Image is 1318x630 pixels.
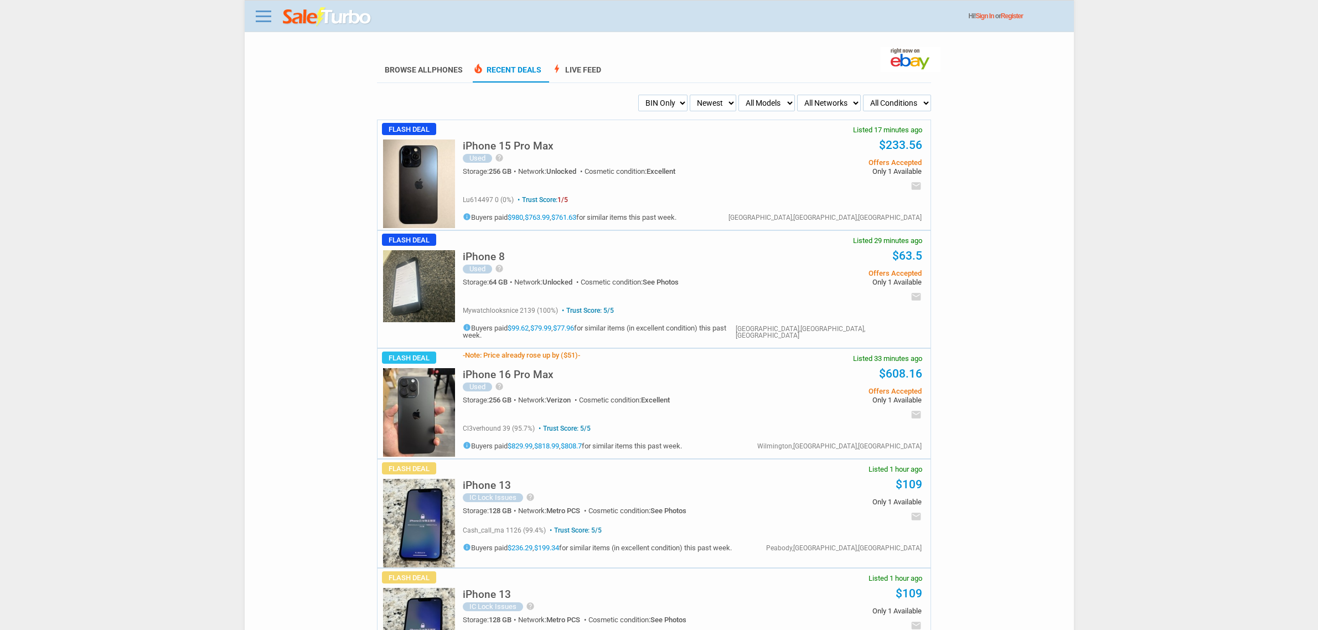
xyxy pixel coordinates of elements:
a: $818.99 [534,442,559,450]
span: - [578,351,580,359]
div: Peabody,[GEOGRAPHIC_DATA],[GEOGRAPHIC_DATA] [766,545,922,551]
div: Storage: [463,396,518,404]
i: email [911,291,922,302]
div: Network: [518,616,588,623]
a: Register [1001,12,1023,20]
img: saleturbo.com - Online Deals and Discount Coupons [283,7,372,27]
span: Flash Deal [382,123,436,135]
span: Only 1 Available [754,396,921,404]
img: s-l225.jpg [383,140,455,228]
a: boltLive Feed [551,65,601,82]
span: See Photos [650,616,686,624]
div: IC Lock Issues [463,493,523,502]
h5: Buyers paid , , for similar items this past week. [463,213,676,221]
a: iPhone 13 [463,591,511,600]
a: local_fire_departmentRecent Deals [473,65,541,82]
span: Only 1 Available [754,607,921,614]
h5: iPhone 13 [463,480,511,490]
span: 256 GB [489,167,511,175]
span: Listed 33 minutes ago [853,355,922,362]
a: $808.7 [561,442,582,450]
span: Flash Deal [382,571,436,583]
div: IC Lock Issues [463,602,523,611]
img: s-l225.jpg [383,479,455,567]
span: - [463,351,465,359]
span: Metro PCS [546,616,580,624]
div: Cosmetic condition: [588,507,686,514]
a: $829.99 [508,442,533,450]
span: 64 GB [489,278,508,286]
div: [GEOGRAPHIC_DATA],[GEOGRAPHIC_DATA],[GEOGRAPHIC_DATA] [736,326,921,339]
h5: Buyers paid , , for similar items this past week. [463,441,682,450]
a: $199.34 [534,544,559,552]
span: Flash Deal [382,462,436,474]
div: Used [463,265,492,273]
a: $236.29 [508,544,533,552]
span: local_fire_department [473,63,484,74]
span: Trust Score: 5/5 [547,526,602,534]
a: $980 [508,213,523,221]
a: $99.62 [508,324,529,332]
img: s-l225.jpg [383,250,455,322]
i: email [911,409,922,420]
a: iPhone 8 [463,254,505,262]
a: $763.99 [525,213,550,221]
span: Flash Deal [382,234,436,246]
a: $63.5 [892,249,922,262]
i: help [495,153,504,162]
span: Unlocked [542,278,572,286]
span: 128 GB [489,507,511,515]
span: Listed 29 minutes ago [853,237,922,244]
a: $608.16 [879,367,922,380]
span: Listed 17 minutes ago [853,126,922,133]
div: Network: [518,507,588,514]
h5: Buyers paid , , for similar items (in excellent condition) this past week. [463,323,736,339]
span: Only 1 Available [754,498,921,505]
i: help [526,602,535,611]
span: or [995,12,1023,20]
span: Trust Score: 5/5 [536,425,591,432]
span: cl3verhound 39 (95.7%) [463,425,535,432]
span: Listed 1 hour ago [869,466,922,473]
a: iPhone 13 [463,482,511,490]
i: info [463,543,471,551]
div: Cosmetic condition: [585,168,675,175]
span: Listed 1 hour ago [869,575,922,582]
div: Cosmetic condition: [588,616,686,623]
span: Offers Accepted [754,388,921,395]
div: Storage: [463,507,518,514]
h5: iPhone 16 Pro Max [463,369,554,380]
div: Storage: [463,616,518,623]
span: 128 GB [489,616,511,624]
h5: iPhone 8 [463,251,505,262]
a: $77.96 [553,324,574,332]
span: Metro PCS [546,507,580,515]
i: email [911,511,922,522]
div: Used [463,154,492,163]
span: Only 1 Available [754,278,921,286]
span: See Photos [643,278,679,286]
a: iPhone 15 Pro Max [463,143,554,151]
div: Used [463,383,492,391]
a: $233.56 [879,138,922,152]
i: info [463,323,471,332]
a: $109 [896,478,922,491]
span: bolt [551,63,562,74]
span: Flash Deal [382,352,436,364]
div: Storage: [463,278,514,286]
i: help [526,493,535,502]
h5: Buyers paid , for similar items (in excellent condition) this past week. [463,543,732,551]
a: Sign In [976,12,994,20]
i: info [463,213,471,221]
span: Offers Accepted [754,270,921,277]
span: Trust Score: 5/5 [560,307,614,314]
div: Storage: [463,168,518,175]
a: $109 [896,587,922,600]
span: Hi! [969,12,976,20]
span: cash_call_ma 1126 (99.4%) [463,526,546,534]
div: Cosmetic condition: [579,396,670,404]
a: iPhone 16 Pro Max [463,371,554,380]
span: See Photos [650,507,686,515]
span: 256 GB [489,396,511,404]
h5: iPhone 15 Pro Max [463,141,554,151]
